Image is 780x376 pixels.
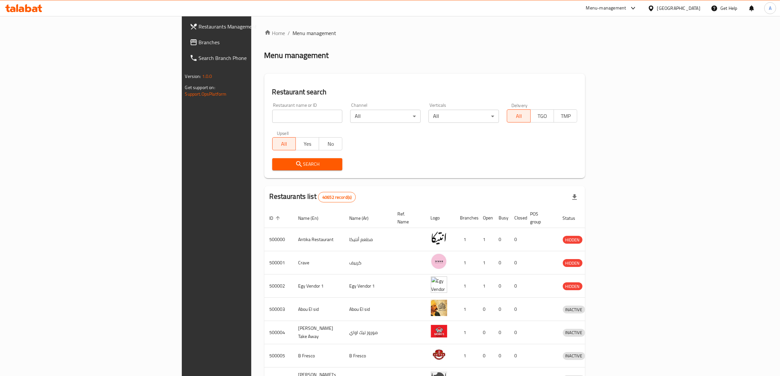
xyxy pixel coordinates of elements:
span: Restaurants Management [199,23,307,30]
nav: breadcrumb [264,29,585,37]
button: All [272,137,296,150]
h2: Restaurant search [272,87,578,97]
td: 0 [494,228,509,251]
td: 1 [455,344,478,367]
span: All [510,111,528,121]
td: 0 [478,298,494,321]
div: INACTIVE [563,329,585,337]
span: Ref. Name [398,210,418,226]
th: Closed [509,208,525,228]
div: [GEOGRAPHIC_DATA] [657,5,700,12]
td: 1 [455,321,478,344]
a: Restaurants Management [184,19,312,34]
th: Open [478,208,494,228]
a: Support.OpsPlatform [185,90,227,98]
div: Menu-management [586,4,626,12]
span: INACTIVE [563,306,585,313]
span: Branches [199,38,307,46]
td: 1 [478,228,494,251]
span: No [322,139,340,149]
td: [PERSON_NAME] Take Away [293,321,344,344]
button: Yes [295,137,319,150]
th: Logo [426,208,455,228]
div: Export file [567,189,582,205]
div: Total records count [318,192,356,202]
span: A [769,5,771,12]
div: HIDDEN [563,282,582,290]
button: Search [272,158,343,170]
span: 1.0.0 [202,72,212,81]
span: INACTIVE [563,352,585,360]
td: 1 [455,274,478,298]
span: Name (En) [298,214,327,222]
div: INACTIVE [563,306,585,313]
td: كرييف [344,251,392,274]
span: Name (Ar) [350,214,377,222]
td: 0 [509,321,525,344]
th: Branches [455,208,478,228]
button: TGO [530,109,554,122]
td: Abou El sid [344,298,392,321]
span: ID [270,214,282,222]
td: 0 [494,321,509,344]
span: Version: [185,72,201,81]
span: Search [277,160,337,168]
td: Crave [293,251,344,274]
td: 1 [455,228,478,251]
span: HIDDEN [563,283,582,290]
td: 1 [478,274,494,298]
span: All [275,139,293,149]
img: Abou El sid [431,300,447,316]
a: Branches [184,34,312,50]
h2: Restaurants list [270,192,356,202]
span: HIDDEN [563,259,582,267]
button: All [507,109,530,122]
button: TMP [554,109,577,122]
span: Yes [298,139,316,149]
img: Moro's Take Away [431,323,447,339]
td: B Fresco [293,344,344,367]
img: Crave [431,253,447,270]
td: موروز تيك اواي [344,321,392,344]
td: 0 [509,298,525,321]
span: INACTIVE [563,329,585,336]
td: 0 [494,251,509,274]
td: 0 [478,344,494,367]
div: INACTIVE [563,352,585,360]
img: Antika Restaurant [431,230,447,246]
div: All [428,110,499,123]
h2: Menu management [264,50,329,61]
td: 0 [494,344,509,367]
span: Search Branch Phone [199,54,307,62]
span: HIDDEN [563,236,582,244]
label: Delivery [511,103,528,107]
span: Menu management [293,29,336,37]
span: Status [563,214,584,222]
td: 0 [509,228,525,251]
span: Get support on: [185,83,215,92]
td: B Fresco [344,344,392,367]
span: TGO [533,111,551,121]
td: 0 [494,274,509,298]
a: Search Branch Phone [184,50,312,66]
div: All [350,110,421,123]
td: Abou El sid [293,298,344,321]
td: 0 [509,251,525,274]
span: 40652 record(s) [318,194,355,200]
span: POS group [530,210,550,226]
input: Search for restaurant name or ID.. [272,110,343,123]
img: B Fresco [431,346,447,363]
td: 1 [455,298,478,321]
td: Egy Vendor 1 [293,274,344,298]
td: Egy Vendor 1 [344,274,392,298]
th: Busy [494,208,509,228]
span: TMP [557,111,575,121]
td: 0 [478,321,494,344]
button: No [319,137,342,150]
label: Upsell [277,131,289,135]
td: 1 [478,251,494,274]
td: 0 [494,298,509,321]
td: مطعم أنتيكا [344,228,392,251]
